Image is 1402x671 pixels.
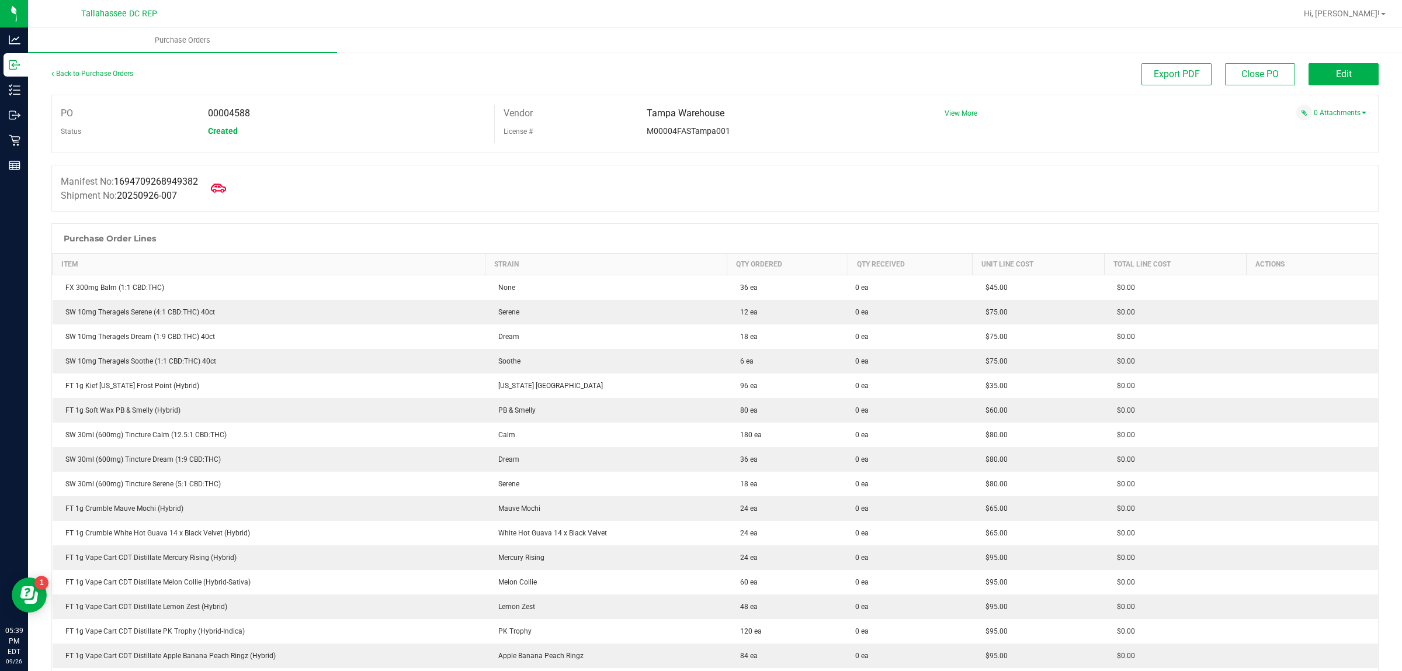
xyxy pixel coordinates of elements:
span: Dream [492,455,519,464]
span: 0 ea [855,577,869,587]
span: 12 ea [734,308,758,316]
span: 24 ea [734,529,758,537]
span: 84 ea [734,652,758,660]
span: Mercury Rising [492,554,544,562]
span: $95.00 [980,652,1008,660]
span: Soothe [492,357,520,365]
span: 60 ea [734,578,758,586]
span: 120 ea [734,627,762,635]
th: Qty Ordered [727,254,848,275]
span: Calm [492,431,515,439]
span: $0.00 [1111,603,1135,611]
span: $80.00 [980,455,1008,464]
span: [US_STATE] [GEOGRAPHIC_DATA] [492,382,603,390]
span: $95.00 [980,578,1008,586]
div: FT 1g Soft Wax PB & Smelly (Hybrid) [60,405,478,416]
inline-svg: Inventory [9,84,20,96]
span: 00004588 [208,108,250,119]
span: $60.00 [980,406,1008,414]
span: Tampa Warehouse [647,108,724,119]
inline-svg: Inbound [9,59,20,71]
span: 0 ea [855,454,869,465]
a: Back to Purchase Orders [51,70,133,78]
label: Status [61,123,81,140]
span: Serene [492,308,519,316]
th: Strain [485,254,727,275]
div: SW 10mg Theragels Dream (1:9 CBD:THC) 40ct [60,331,478,342]
span: Mark as Arrived [206,175,231,201]
button: Edit [1309,63,1379,85]
div: SW 30ml (600mg) Tincture Serene (5:1 CBD:THC) [60,479,478,489]
span: Export PDF [1154,68,1200,79]
span: 24 ea [734,554,758,562]
span: 0 ea [855,626,869,637]
span: Close PO [1241,68,1279,79]
th: Qty Received [848,254,973,275]
div: FT 1g Vape Cart CDT Distillate Apple Banana Peach Ringz (Hybrid) [60,651,478,661]
span: 36 ea [734,283,758,292]
span: $95.00 [980,627,1008,635]
span: Apple Banana Peach Ringz [492,652,584,660]
span: Dream [492,333,519,341]
inline-svg: Reports [9,160,20,171]
span: $0.00 [1111,308,1135,316]
span: PK Trophy [492,627,532,635]
span: Melon Collie [492,578,537,586]
div: SW 10mg Theragels Serene (4:1 CBD:THC) 40ct [60,307,478,317]
span: Attach a document [1296,105,1312,120]
span: 0 ea [855,479,869,489]
button: Export PDF [1141,63,1212,85]
span: Hi, [PERSON_NAME]! [1304,9,1380,18]
span: $95.00 [980,603,1008,611]
span: $45.00 [980,283,1008,292]
div: SW 30ml (600mg) Tincture Dream (1:9 CBD:THC) [60,454,478,465]
span: $0.00 [1111,455,1135,464]
div: FX 300mg Balm (1:1 CBD:THC) [60,282,478,293]
span: $0.00 [1111,627,1135,635]
th: Unit Line Cost [973,254,1105,275]
div: FT 1g Crumble Mauve Mochi (Hybrid) [60,503,478,514]
span: $0.00 [1111,406,1135,414]
span: Edit [1336,68,1352,79]
span: None [492,283,515,292]
span: Created [208,126,238,136]
div: SW 10mg Theragels Soothe (1:1 CBD:THC) 40ct [60,356,478,366]
span: $80.00 [980,431,1008,439]
inline-svg: Analytics [9,34,20,46]
span: $0.00 [1111,357,1135,365]
span: 6 ea [734,357,754,365]
iframe: Resource center unread badge [34,576,48,590]
div: FT 1g Vape Cart CDT Distillate Mercury Rising (Hybrid) [60,552,478,563]
span: 0 ea [855,331,869,342]
span: 96 ea [734,382,758,390]
span: 0 ea [855,601,869,612]
span: Serene [492,480,519,488]
span: $35.00 [980,382,1008,390]
span: Tallahassee DC REP [81,9,157,19]
span: 0 ea [855,282,869,293]
span: $75.00 [980,333,1008,341]
span: 80 ea [734,406,758,414]
span: 0 ea [855,651,869,661]
inline-svg: Outbound [9,109,20,121]
span: Purchase Orders [139,35,226,46]
span: $0.00 [1111,504,1135,513]
span: 180 ea [734,431,762,439]
div: FT 1g Crumble White Hot Guava 14 x Black Velvet (Hybrid) [60,528,478,538]
span: $0.00 [1111,652,1135,660]
span: 36 ea [734,455,758,464]
span: View More [945,109,977,117]
span: 24 ea [734,504,758,513]
span: 20250926-007 [117,190,177,201]
span: Mauve Mochi [492,504,540,513]
span: 0 ea [855,356,869,366]
span: M00004FASTampa001 [647,126,730,136]
span: Lemon Zest [492,603,535,611]
span: 0 ea [855,503,869,514]
p: 05:39 PM EDT [5,625,23,657]
span: 48 ea [734,603,758,611]
label: Vendor [504,105,533,122]
span: $0.00 [1111,283,1135,292]
span: $0.00 [1111,529,1135,537]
